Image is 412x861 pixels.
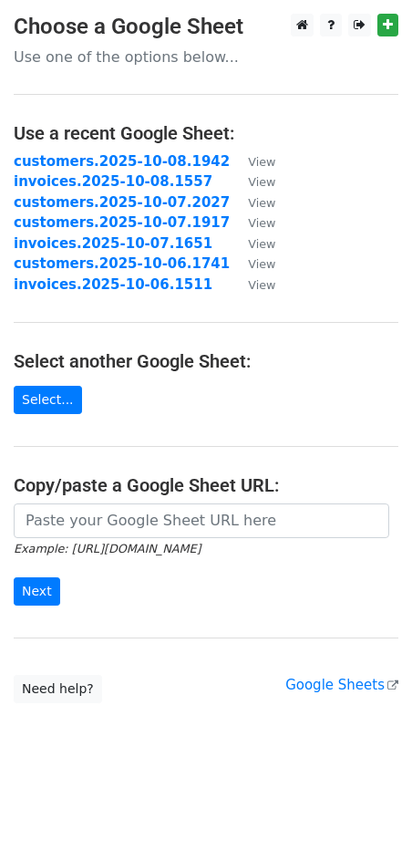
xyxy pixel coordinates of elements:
a: customers.2025-10-07.2027 [14,194,230,211]
h4: Copy/paste a Google Sheet URL: [14,474,398,496]
a: Need help? [14,675,102,703]
a: customers.2025-10-08.1942 [14,153,230,170]
a: View [230,153,275,170]
small: View [248,155,275,169]
a: invoices.2025-10-07.1651 [14,235,212,252]
input: Paste your Google Sheet URL here [14,503,389,538]
a: View [230,276,275,293]
a: View [230,173,275,190]
a: View [230,235,275,252]
input: Next [14,577,60,606]
a: customers.2025-10-06.1741 [14,255,230,272]
small: View [248,175,275,189]
small: View [248,216,275,230]
small: View [248,196,275,210]
a: invoices.2025-10-06.1511 [14,276,212,293]
a: invoices.2025-10-08.1557 [14,173,212,190]
a: View [230,255,275,272]
h3: Choose a Google Sheet [14,14,398,40]
a: Select... [14,386,82,414]
a: View [230,194,275,211]
h4: Select another Google Sheet: [14,350,398,372]
p: Use one of the options below... [14,47,398,67]
a: customers.2025-10-07.1917 [14,214,230,231]
a: View [230,214,275,231]
small: View [248,257,275,271]
a: Google Sheets [285,677,398,693]
small: View [248,237,275,251]
h4: Use a recent Google Sheet: [14,122,398,144]
small: View [248,278,275,292]
small: Example: [URL][DOMAIN_NAME] [14,542,201,555]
